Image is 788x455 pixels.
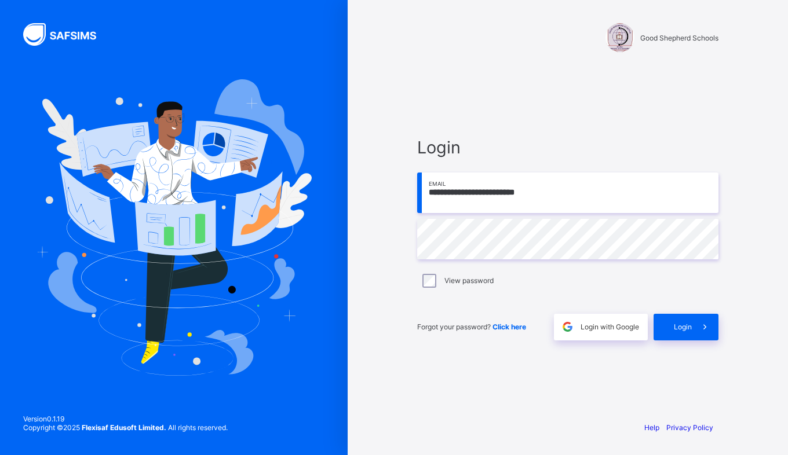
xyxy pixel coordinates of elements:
a: Help [644,423,659,432]
strong: Flexisaf Edusoft Limited. [82,423,166,432]
a: Privacy Policy [666,423,713,432]
img: google.396cfc9801f0270233282035f929180a.svg [561,320,574,333]
span: Login with Google [581,322,639,331]
a: Click here [493,322,526,331]
img: SAFSIMS Logo [23,23,110,46]
span: Login [417,137,718,157]
label: View password [444,276,494,285]
span: Forgot your password? [417,322,526,331]
span: Good Shepherd Schools [640,34,718,42]
span: Version 0.1.19 [23,414,228,423]
span: Login [674,322,692,331]
span: Copyright © 2025 All rights reserved. [23,423,228,432]
img: Hero Image [36,79,312,376]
